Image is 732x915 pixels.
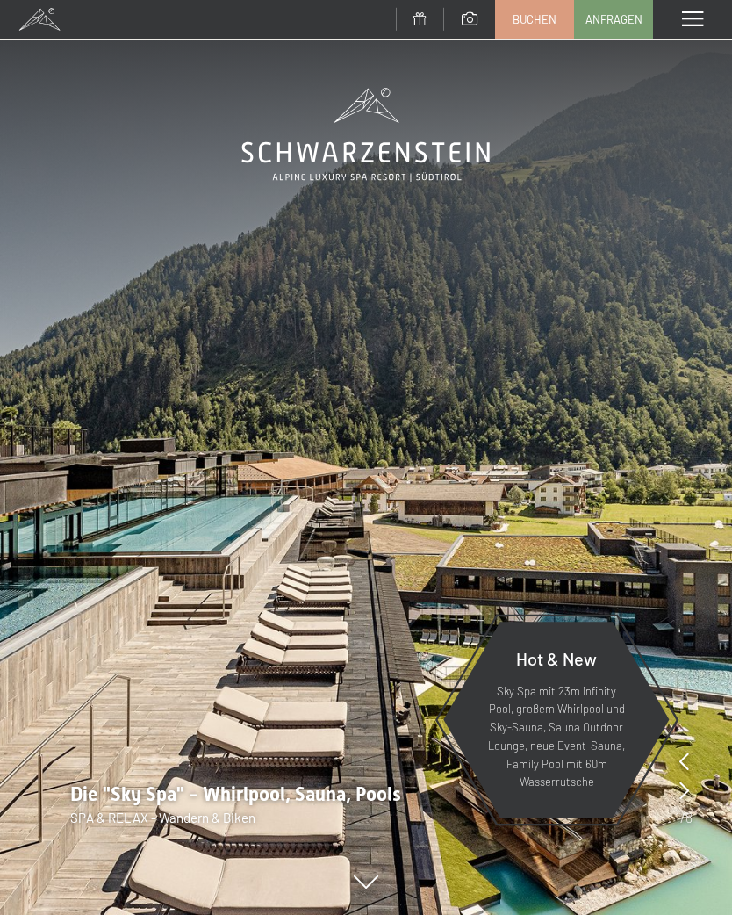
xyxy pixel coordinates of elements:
[675,808,680,827] span: 1
[70,783,401,805] span: Die "Sky Spa" - Whirlpool, Sauna, Pools
[680,808,685,827] span: /
[685,808,693,827] span: 8
[585,11,642,27] span: Anfragen
[70,810,255,825] span: SPA & RELAX - Wandern & Biken
[513,11,556,27] span: Buchen
[516,648,597,669] span: Hot & New
[496,1,573,38] a: Buchen
[486,682,627,792] p: Sky Spa mit 23m Infinity Pool, großem Whirlpool und Sky-Sauna, Sauna Outdoor Lounge, neue Event-S...
[575,1,652,38] a: Anfragen
[442,621,671,818] a: Hot & New Sky Spa mit 23m Infinity Pool, großem Whirlpool und Sky-Sauna, Sauna Outdoor Lounge, ne...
